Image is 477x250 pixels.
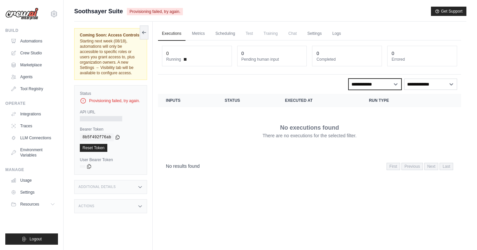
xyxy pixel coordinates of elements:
a: Crew Studio [8,48,58,58]
a: Integrations [8,109,58,119]
span: Last [440,163,453,170]
a: Scheduling [211,27,239,41]
div: 0 [166,50,169,57]
th: Executed at [277,94,361,107]
img: Logo [5,8,38,20]
span: Soothsayer Suite [74,7,123,16]
p: No results found [166,163,200,169]
dt: Errored [392,57,453,62]
a: Automations [8,36,58,46]
span: Resources [20,202,39,207]
span: Logout [29,236,42,242]
span: Provisioning failed, try again. [127,8,183,15]
span: Chat is not available until the deployment is complete [285,27,301,40]
dt: Pending human input [241,57,303,62]
button: Get Support [431,7,466,16]
a: Traces [8,121,58,131]
a: Executions [158,27,185,41]
a: Marketplace [8,60,58,70]
span: Running [166,57,181,62]
nav: Pagination [158,157,461,174]
span: Previous [401,163,423,170]
a: LLM Connections [8,133,58,143]
div: Build [5,28,58,33]
p: No executions found [280,123,339,132]
label: Bearer Token [80,127,141,132]
iframe: Chat Widget [444,218,477,250]
label: Status [80,91,141,96]
span: Test [242,27,257,40]
div: 0 [392,50,394,57]
th: Status [217,94,277,107]
dt: Completed [316,57,378,62]
section: Crew executions table [158,94,461,174]
a: Metrics [188,27,209,41]
a: Usage [8,175,58,186]
span: First [387,163,400,170]
a: Environment Variables [8,145,58,160]
a: Reset Token [80,144,107,152]
span: Coming Soon: Access Controls [80,32,141,38]
div: Provisioning failed, try again. [80,97,141,104]
h3: Additional Details [79,185,116,189]
th: Inputs [158,94,217,107]
a: Settings [303,27,326,41]
p: There are no executions for the selected filter. [262,132,356,139]
span: Next [424,163,439,170]
nav: Pagination [387,163,453,170]
a: Agents [8,72,58,82]
a: Logs [328,27,345,41]
a: Tool Registry [8,84,58,94]
div: Operate [5,101,58,106]
button: Logout [5,233,58,245]
a: Settings [8,187,58,198]
label: API URL [80,109,141,115]
code: 8b5f492f76ab [80,133,114,141]
h3: Actions [79,204,94,208]
span: Starting next week (08/18), automations will only be accessible to specific roles or users you gr... [80,39,134,75]
div: 0 [316,50,319,57]
label: User Bearer Token [80,157,141,162]
button: Resources [8,199,58,210]
div: Manage [5,167,58,172]
div: 0 [241,50,244,57]
th: Run Type [361,94,431,107]
span: Training is not available until the deployment is complete [260,27,282,40]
